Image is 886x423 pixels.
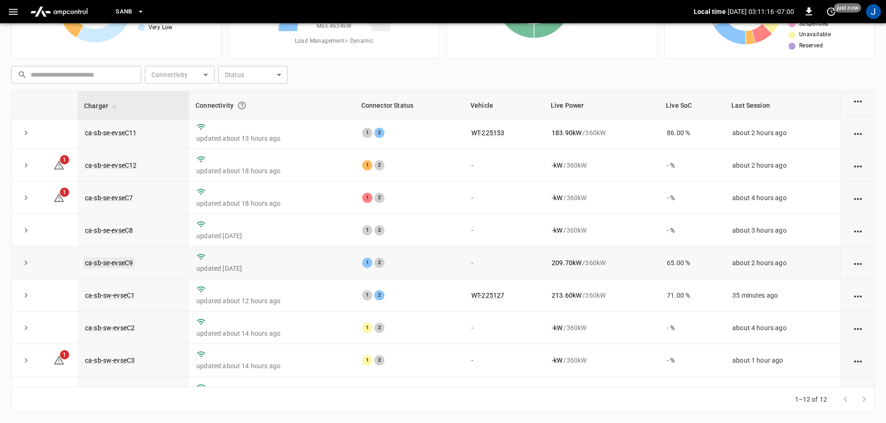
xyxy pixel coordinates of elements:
td: 65.00 % [659,247,725,279]
div: / 360 kW [552,226,652,235]
div: action cell options [852,161,864,170]
span: 1 [60,155,69,164]
div: 1 [362,128,372,138]
a: 1 [53,356,65,364]
td: about 2 hours ago [725,247,840,279]
button: expand row [19,223,33,237]
p: updated [DATE] [196,231,347,241]
div: / 360 kW [552,258,652,267]
p: 213.60 kW [552,291,581,300]
div: action cell options [852,96,864,105]
img: ampcontrol.io logo [26,3,91,20]
span: Suspended [799,20,829,29]
td: - % [659,344,725,377]
th: Last Session [725,91,840,120]
th: Vehicle [464,91,544,120]
td: - % [659,182,725,214]
p: - kW [552,161,562,170]
td: 71.00 % [659,279,725,312]
span: 1 [60,350,69,359]
div: 2 [374,128,384,138]
span: Unavailable [799,30,831,39]
a: ca-sb-sw-evseC3 [85,357,135,364]
td: - [464,149,544,182]
div: / 360 kW [552,323,652,332]
button: expand row [19,321,33,335]
td: about 3 hours ago [725,214,840,247]
td: - [464,312,544,344]
p: updated about 18 hours ago [196,199,347,208]
span: just now [834,3,861,13]
p: - kW [552,323,562,332]
a: WT-225127 [471,292,504,299]
p: [DATE] 03:11:16 -07:00 [728,7,794,16]
button: expand row [19,386,33,400]
div: 1 [362,193,372,203]
div: profile-icon [866,4,881,19]
th: Live SoC [659,91,725,120]
span: SanB [116,7,132,17]
td: - [464,344,544,377]
td: - % [659,149,725,182]
button: set refresh interval [824,4,839,19]
div: 1 [362,225,372,235]
div: 1 [362,258,372,268]
div: 2 [374,160,384,170]
div: 1 [362,355,372,365]
button: expand row [19,126,33,140]
p: updated about 13 hours ago [196,134,347,143]
button: expand row [19,256,33,270]
td: 86.00 % [659,117,725,149]
span: Load Management = Dynamic [295,37,374,46]
a: ca-sb-se-evseC7 [85,194,133,202]
button: Connection between the charger and our software. [234,97,250,114]
td: about 4 hours ago [725,312,840,344]
a: ca-sb-se-evseC12 [85,162,137,169]
div: 2 [374,355,384,365]
a: ca-sb-se-evseC9 [83,257,135,268]
td: - [464,247,544,279]
span: Charger [84,100,120,111]
div: 1 [362,290,372,300]
a: 1 [53,161,65,169]
td: about 4 hours ago [725,182,840,214]
button: expand row [19,191,33,205]
p: - kW [552,226,562,235]
div: action cell options [852,128,864,137]
p: updated about 14 hours ago [196,361,347,371]
div: / 360 kW [552,291,652,300]
th: Connector Status [355,91,464,120]
span: Max. 4634 kW [317,22,352,31]
td: about 2 hours ago [725,117,840,149]
button: expand row [19,353,33,367]
div: 1 [362,323,372,333]
td: about 2 hours ago [725,149,840,182]
p: - kW [552,193,562,202]
p: - kW [552,356,562,365]
div: action cell options [852,226,864,235]
div: action cell options [852,193,864,202]
td: - [464,214,544,247]
a: ca-sb-sw-evseC1 [85,292,135,299]
div: action cell options [852,258,864,267]
div: action cell options [852,356,864,365]
td: - [464,182,544,214]
button: expand row [19,158,33,172]
span: Reserved [799,41,823,51]
p: 1–12 of 12 [795,395,827,404]
div: 1 [362,160,372,170]
div: 2 [374,258,384,268]
a: ca-sb-sw-evseC2 [85,324,135,332]
div: 2 [374,193,384,203]
td: about 1 hour ago [725,377,840,410]
button: expand row [19,288,33,302]
td: 35 minutes ago [725,279,840,312]
td: about 1 hour ago [725,344,840,377]
div: / 360 kW [552,128,652,137]
a: ca-sb-se-evseC11 [85,129,137,137]
div: action cell options [852,291,864,300]
div: Connectivity [195,97,348,114]
div: / 360 kW [552,356,652,365]
p: updated about 14 hours ago [196,329,347,338]
td: - % [659,214,725,247]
